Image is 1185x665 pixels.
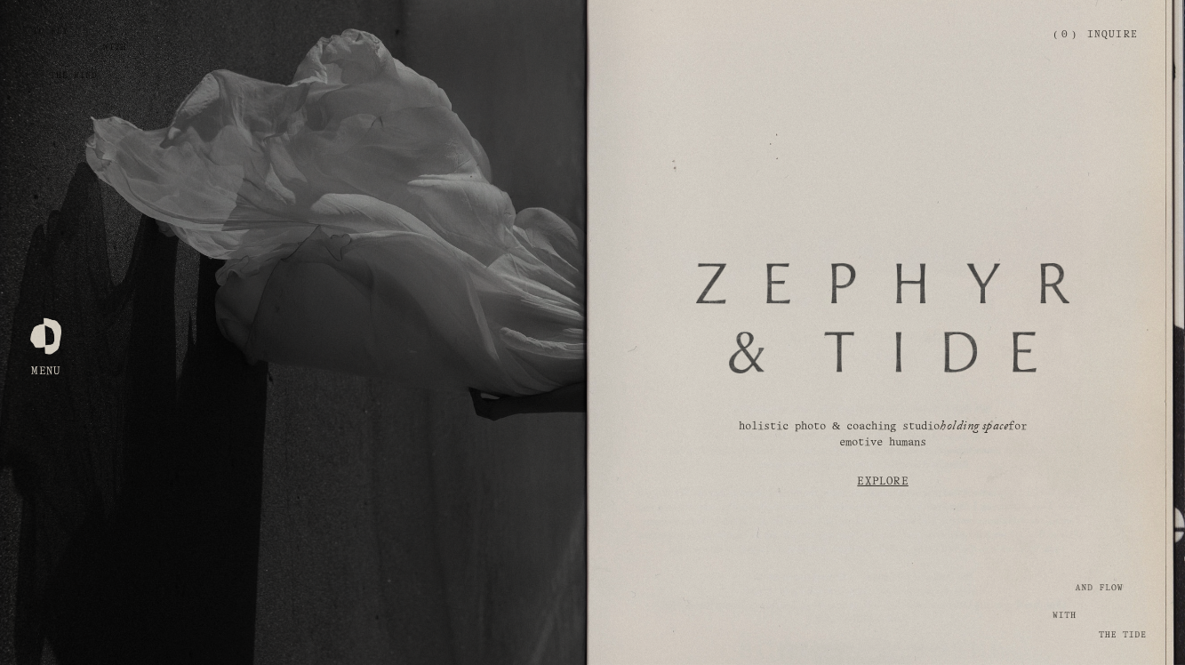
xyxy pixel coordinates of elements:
[940,417,1008,438] em: holding space
[717,420,1048,451] p: holistic photo & coaching studio for emotive humans
[1061,30,1068,39] span: 0
[1054,28,1076,42] a: 0 items in cart
[634,459,1132,506] a: Explore
[1054,30,1058,39] span: (
[1072,30,1076,39] span: )
[1087,20,1138,52] a: Inquire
